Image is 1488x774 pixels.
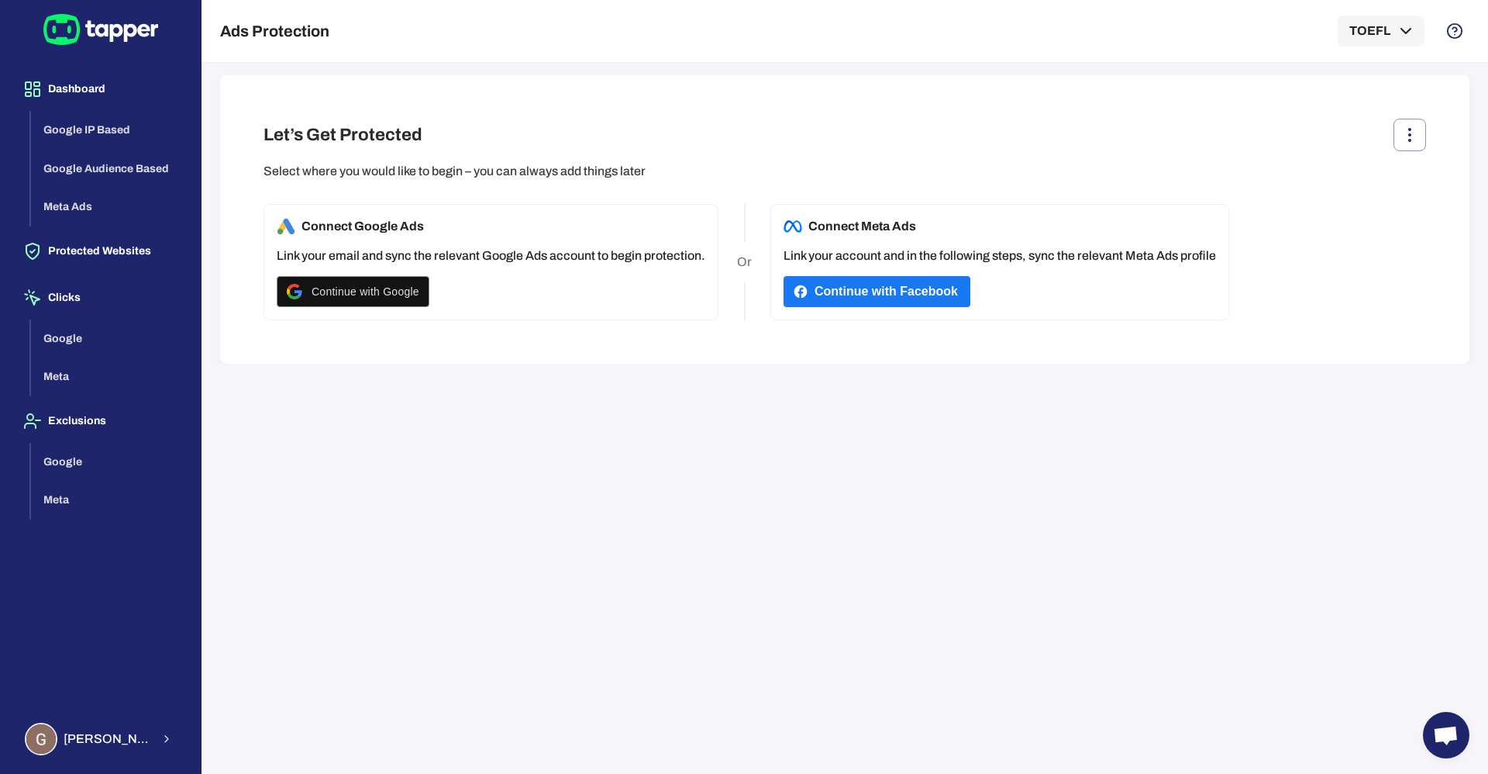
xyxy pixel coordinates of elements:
[31,111,188,150] button: Google IP Based
[31,123,188,136] a: Google IP Based
[12,717,188,762] button: Guillaume Lebelle[PERSON_NAME] Lebelle
[784,217,916,236] h6: Connect Meta Ads
[31,443,188,482] button: Google
[220,22,329,40] h5: Ads Protection
[737,242,752,282] p: Or
[312,285,419,298] span: Continue with Google
[31,454,188,467] a: Google
[12,81,188,95] a: Dashboard
[277,217,424,236] h6: Connect Google Ads
[12,399,188,443] button: Exclusions
[784,248,1216,264] p: Link your account and in the following steps, sync the relevant Meta Ads profile
[263,164,1426,179] p: Select where you would like to begin – you can always add things later
[12,290,188,303] a: Clicks
[784,276,970,307] button: Continue with Facebook
[277,276,429,307] button: Continue with Google
[12,413,188,427] a: Exclusions
[31,199,188,213] a: Meta Ads
[31,320,188,358] button: Google
[263,124,422,146] h4: Let’s Get Protected
[31,150,188,188] button: Google Audience Based
[12,67,188,111] button: Dashboard
[277,248,705,264] p: Link your email and sync the relevant Google Ads account to begin protection.
[12,244,188,257] a: Protected Websites
[26,724,56,754] img: Guillaume Lebelle
[31,369,188,382] a: Meta
[1423,712,1469,758] div: Open chat
[12,230,188,273] button: Protected Websites
[12,276,188,320] button: Clicks
[31,481,188,520] button: Meta
[1337,16,1424,47] button: TOEFL
[31,330,188,344] a: Google
[31,492,188,506] a: Meta
[31,161,188,174] a: Google Audience Based
[31,188,188,226] button: Meta Ads
[64,731,151,747] span: [PERSON_NAME] Lebelle
[31,358,188,396] button: Meta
